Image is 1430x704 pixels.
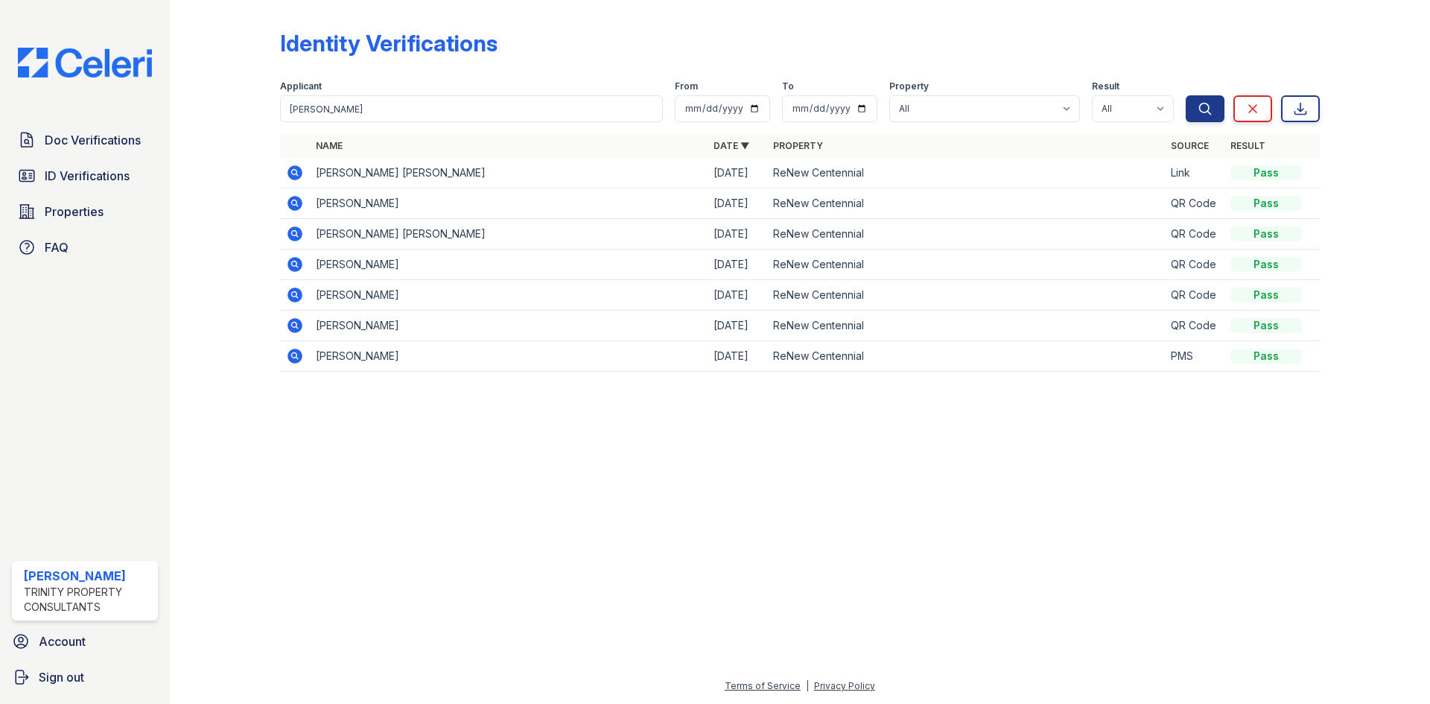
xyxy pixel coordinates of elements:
td: [DATE] [708,158,767,188]
td: ReNew Centennial [767,311,1165,341]
a: FAQ [12,232,158,262]
div: Pass [1230,288,1302,302]
td: [PERSON_NAME] [PERSON_NAME] [310,219,708,250]
span: Account [39,632,86,650]
a: Account [6,627,164,656]
a: Sign out [6,662,164,692]
td: [PERSON_NAME] [310,341,708,372]
td: QR Code [1165,280,1224,311]
label: Property [889,80,929,92]
span: Properties [45,203,104,221]
td: QR Code [1165,250,1224,280]
a: Name [316,140,343,151]
td: ReNew Centennial [767,219,1165,250]
a: ID Verifications [12,161,158,191]
td: [PERSON_NAME] [PERSON_NAME] [310,158,708,188]
div: [PERSON_NAME] [24,567,152,585]
td: [DATE] [708,280,767,311]
span: Sign out [39,668,84,686]
div: Trinity Property Consultants [24,585,152,615]
td: [DATE] [708,188,767,219]
label: From [675,80,698,92]
a: Source [1171,140,1209,151]
div: Pass [1230,226,1302,241]
label: To [782,80,794,92]
td: QR Code [1165,219,1224,250]
td: [DATE] [708,219,767,250]
td: [PERSON_NAME] [310,280,708,311]
td: [PERSON_NAME] [310,311,708,341]
a: Properties [12,197,158,226]
span: Doc Verifications [45,131,141,149]
a: Date ▼ [714,140,749,151]
td: ReNew Centennial [767,341,1165,372]
label: Applicant [280,80,322,92]
a: Privacy Policy [814,680,875,691]
a: Property [773,140,823,151]
td: [DATE] [708,311,767,341]
td: [DATE] [708,250,767,280]
a: Terms of Service [725,680,801,691]
div: Pass [1230,349,1302,364]
span: FAQ [45,238,69,256]
td: QR Code [1165,188,1224,219]
a: Result [1230,140,1265,151]
td: [PERSON_NAME] [310,188,708,219]
div: Pass [1230,165,1302,180]
td: [DATE] [708,341,767,372]
div: Pass [1230,257,1302,272]
a: Doc Verifications [12,125,158,155]
td: [PERSON_NAME] [310,250,708,280]
div: Identity Verifications [280,30,498,57]
td: Link [1165,158,1224,188]
td: ReNew Centennial [767,250,1165,280]
span: ID Verifications [45,167,130,185]
td: ReNew Centennial [767,158,1165,188]
td: ReNew Centennial [767,280,1165,311]
div: Pass [1230,196,1302,211]
div: | [806,680,809,691]
td: PMS [1165,341,1224,372]
label: Result [1092,80,1119,92]
td: QR Code [1165,311,1224,341]
img: CE_Logo_Blue-a8612792a0a2168367f1c8372b55b34899dd931a85d93a1a3d3e32e68fde9ad4.png [6,48,164,77]
input: Search by name or phone number [280,95,663,122]
div: Pass [1230,318,1302,333]
td: ReNew Centennial [767,188,1165,219]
